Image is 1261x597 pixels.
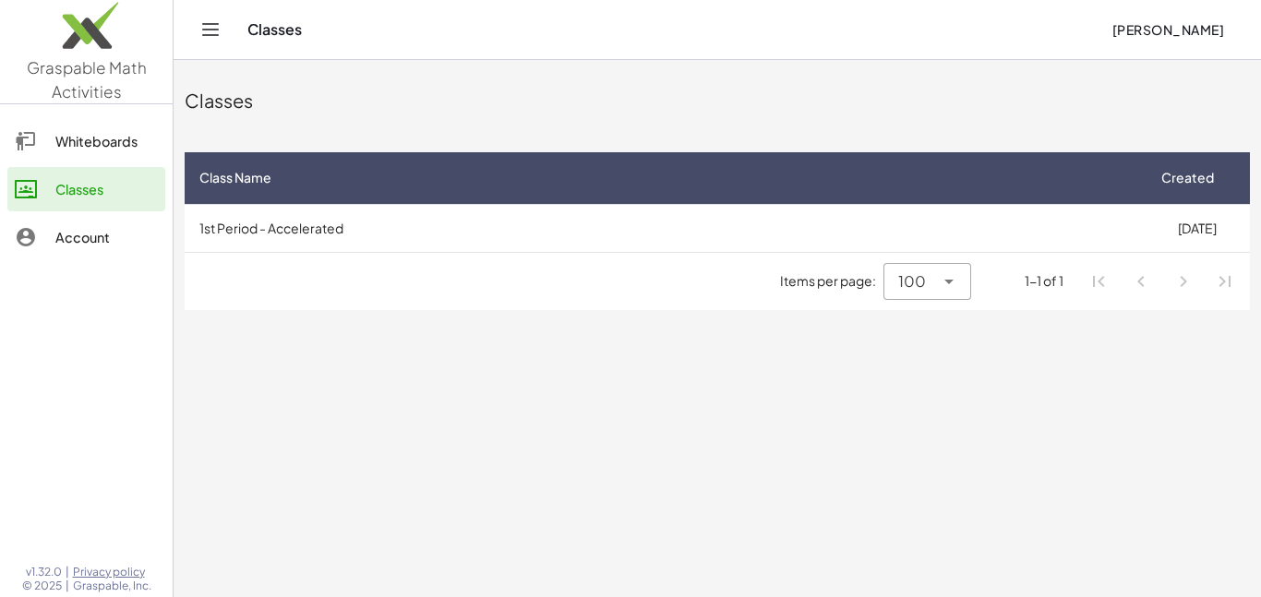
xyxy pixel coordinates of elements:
[7,119,165,163] a: Whiteboards
[1111,21,1224,38] span: [PERSON_NAME]
[55,178,158,200] div: Classes
[7,167,165,211] a: Classes
[185,204,1144,252] td: 1st Period - Accelerated
[780,271,883,291] span: Items per page:
[73,565,151,579] a: Privacy policy
[1144,204,1250,252] td: [DATE]
[22,579,62,593] span: © 2025
[55,226,158,248] div: Account
[1025,271,1063,291] div: 1-1 of 1
[26,565,62,579] span: v1.32.0
[1161,168,1214,187] span: Created
[185,88,1250,113] div: Classes
[73,579,151,593] span: Graspable, Inc.
[66,565,69,579] span: |
[1078,260,1246,303] nav: Pagination Navigation
[27,57,147,101] span: Graspable Math Activities
[7,215,165,259] a: Account
[898,270,926,293] span: 100
[196,15,225,44] button: Toggle navigation
[55,130,158,152] div: Whiteboards
[66,579,69,593] span: |
[199,168,271,187] span: Class Name
[1097,13,1239,46] button: [PERSON_NAME]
